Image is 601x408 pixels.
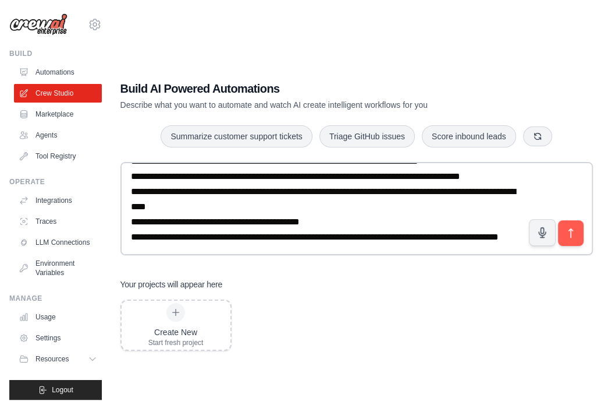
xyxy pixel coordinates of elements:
p: Describe what you want to automate and watch AI create intelligent workflows for you [120,99,511,111]
a: Agents [14,126,102,145]
h1: Build AI Powered Automations [120,80,511,97]
a: Traces [14,212,102,231]
a: Integrations [14,191,102,210]
a: Tool Registry [14,147,102,166]
div: Start fresh project [148,338,204,347]
span: Logout [52,385,73,395]
a: Usage [14,308,102,326]
a: LLM Connections [14,233,102,252]
button: Summarize customer support tickets [161,125,312,147]
span: Resources [35,354,69,364]
button: Get new suggestions [523,126,552,146]
iframe: Chat Widget [543,352,601,408]
button: Resources [14,350,102,368]
a: Environment Variables [14,254,102,282]
button: Click to speak your automation idea [529,219,556,246]
div: Operate [9,177,102,187]
a: Crew Studio [14,84,102,103]
a: Automations [14,63,102,82]
a: Marketplace [14,105,102,124]
div: Manage [9,294,102,303]
button: Score inbound leads [422,125,516,147]
div: Build [9,49,102,58]
h3: Your projects will appear here [120,279,223,290]
div: Create New [148,326,204,338]
a: Settings [14,329,102,347]
button: Triage GitHub issues [319,125,415,147]
img: Logo [9,13,67,36]
button: Logout [9,380,102,400]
